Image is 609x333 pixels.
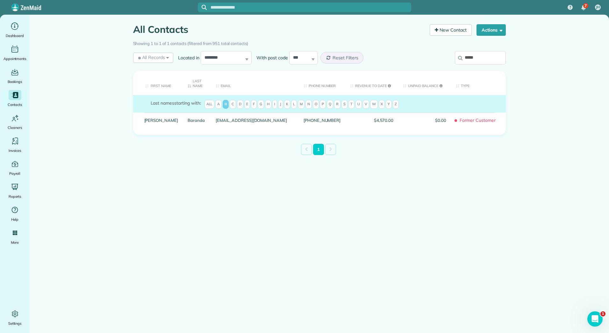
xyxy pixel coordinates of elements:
span: I [272,100,277,109]
label: starting with: [151,100,201,106]
button: Actions [476,24,506,36]
span: K [284,100,290,109]
span: 1 [600,311,605,316]
a: [PERSON_NAME] [144,118,178,122]
a: Payroll [3,159,27,177]
span: Settings [8,320,22,327]
span: Appointments [4,56,26,62]
a: Invoices [3,136,27,154]
span: More [11,239,19,246]
span: C [230,100,236,109]
span: W [370,100,378,109]
span: Cleaners [8,124,22,131]
span: G [258,100,264,109]
div: 7 unread notifications [577,1,590,15]
span: V [363,100,369,109]
span: F [251,100,257,109]
a: New Contact [430,24,472,36]
span: 7 [584,3,587,8]
th: Revenue to Date: activate to sort column ascending [345,71,398,95]
span: X [379,100,385,109]
h1: All Contacts [133,24,425,35]
span: $0.00 [403,118,446,122]
span: Dashboard [6,33,24,39]
a: Bookings [3,67,27,85]
span: All [204,100,215,109]
a: Reports [3,182,27,200]
span: B [223,100,229,109]
span: J [278,100,283,109]
div: Showing 1 to 1 of 1 contacts (filtered from 951 total contacts) [133,38,506,47]
th: Last Name: activate to sort column descending [183,71,211,95]
span: Payroll [9,170,21,177]
th: First Name: activate to sort column ascending [133,71,183,95]
span: A [215,100,222,109]
th: Type: activate to sort column ascending [451,71,505,95]
span: Former Customer [456,115,501,126]
a: Contacts [3,90,27,108]
span: Reports [9,193,21,200]
a: Baranda [188,118,206,122]
span: E [244,100,250,109]
span: Q [327,100,333,109]
span: N [305,100,312,109]
span: Invoices [9,147,21,154]
span: M [298,100,304,109]
th: Phone number: activate to sort column ascending [299,71,345,95]
span: H [265,100,271,109]
span: O [313,100,319,109]
th: Email: activate to sort column ascending [211,71,299,95]
a: Cleaners [3,113,27,131]
span: T [348,100,355,109]
a: Help [3,205,27,223]
span: Reset Filters [333,55,358,61]
span: Z [393,100,399,109]
span: $4,570.00 [350,118,393,122]
span: JH [596,5,600,10]
a: 1 [313,144,324,155]
a: Settings [3,309,27,327]
div: [PHONE_NUMBER] [299,113,345,129]
label: Located in [173,55,201,61]
span: All Records [137,54,165,61]
a: Appointments [3,44,27,62]
label: With post code [252,55,289,61]
span: D [237,100,243,109]
span: Y [386,100,392,109]
svg: Focus search [202,5,207,10]
span: Contacts [8,101,22,108]
button: Focus search [198,5,207,10]
span: L [291,100,297,109]
iframe: Intercom live chat [587,311,603,327]
span: R [334,100,340,109]
span: U [355,100,362,109]
span: Bookings [8,78,22,85]
span: P [320,100,326,109]
div: [EMAIL_ADDRESS][DOMAIN_NAME] [211,113,299,129]
a: Dashboard [3,21,27,39]
span: Last names [151,100,175,106]
th: Unpaid Balance: activate to sort column ascending [398,71,451,95]
span: S [341,100,347,109]
span: Help [11,216,19,223]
